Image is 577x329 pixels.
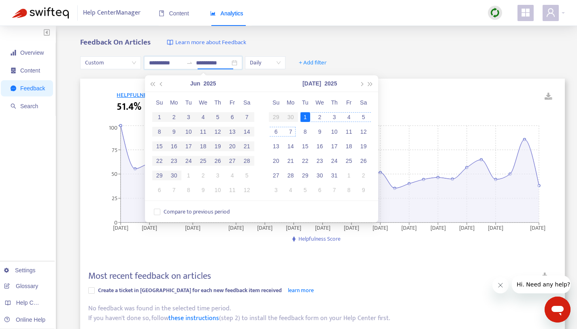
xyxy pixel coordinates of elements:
[521,8,530,17] span: appstore
[186,60,193,66] span: to
[342,183,356,197] td: 2025-08-08
[112,145,117,154] tspan: 75
[545,297,571,323] iframe: Button to launch messaging window
[313,168,327,183] td: 2025-07-30
[242,171,252,180] div: 5
[344,127,354,137] div: 11
[298,234,341,244] span: Helpfulness Score
[344,156,354,166] div: 25
[283,168,298,183] td: 2025-07-28
[330,112,339,122] div: 3
[327,168,342,183] td: 2025-07-31
[315,141,325,151] div: 16
[327,124,342,139] td: 2025-07-10
[109,123,117,132] tspan: 100
[186,60,193,66] span: swap-right
[373,223,388,232] tspan: [DATE]
[342,168,356,183] td: 2025-08-01
[168,313,219,324] a: these instructions
[315,171,325,180] div: 30
[327,110,342,124] td: 2025-07-03
[330,171,339,180] div: 31
[356,154,371,168] td: 2025-07-26
[286,127,296,137] div: 7
[88,314,557,323] div: If you haven't done so, follow (step 2) to install the feedback form on your Help Center first.
[298,139,313,154] td: 2025-07-15
[327,139,342,154] td: 2025-07-17
[286,156,296,166] div: 21
[271,171,281,180] div: 27
[313,139,327,154] td: 2025-07-16
[344,141,354,151] div: 18
[242,185,252,195] div: 12
[342,110,356,124] td: 2025-07-04
[286,223,302,232] tspan: [DATE]
[111,169,117,179] tspan: 50
[4,283,38,289] a: Glossary
[155,185,164,195] div: 6
[342,139,356,154] td: 2025-07-18
[211,168,225,183] td: 2025-07-03
[330,127,339,137] div: 10
[88,271,211,282] h4: Most recent feedback on articles
[293,56,333,69] button: + Add filter
[315,127,325,137] div: 9
[402,223,417,232] tspan: [DATE]
[4,316,45,323] a: Online Help
[269,95,283,110] th: Su
[196,168,211,183] td: 2025-07-02
[315,185,325,195] div: 6
[271,127,281,137] div: 6
[286,171,296,180] div: 28
[225,95,240,110] th: Fr
[271,156,281,166] div: 20
[4,267,36,273] a: Settings
[184,185,194,195] div: 8
[258,223,273,232] tspan: [DATE]
[175,38,246,47] span: Learn more about Feedback
[152,95,167,110] th: Su
[16,299,49,306] span: Help Centers
[20,67,40,74] span: Content
[11,85,16,91] span: message
[283,154,298,168] td: 2025-07-21
[196,183,211,197] td: 2025-07-09
[269,124,283,139] td: 2025-07-06
[117,90,172,100] span: HELPFULNESS SCORE
[240,183,254,197] td: 2025-07-12
[211,95,225,110] th: Th
[271,185,281,195] div: 3
[342,154,356,168] td: 2025-07-25
[269,168,283,183] td: 2025-07-27
[211,183,225,197] td: 2025-07-10
[271,141,281,151] div: 13
[11,103,16,109] span: search
[530,223,545,232] tspan: [DATE]
[330,141,339,151] div: 17
[159,10,189,17] span: Content
[330,185,339,195] div: 7
[83,5,141,21] span: Help Center Manager
[283,183,298,197] td: 2025-08-04
[228,171,237,180] div: 4
[184,171,194,180] div: 1
[169,185,179,195] div: 7
[181,183,196,197] td: 2025-07-08
[313,95,327,110] th: We
[181,168,196,183] td: 2025-07-01
[359,156,368,166] div: 26
[344,223,359,232] tspan: [DATE]
[12,7,69,19] img: Swifteq
[327,154,342,168] td: 2025-07-24
[488,223,504,232] tspan: [DATE]
[167,183,181,197] td: 2025-07-07
[342,95,356,110] th: Fr
[20,85,45,92] span: Feedback
[225,183,240,197] td: 2025-07-11
[359,127,368,137] div: 12
[11,68,16,73] span: container
[300,156,310,166] div: 22
[490,8,500,18] img: sync.dc5367851b00ba804db3.png
[190,75,200,92] button: Jun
